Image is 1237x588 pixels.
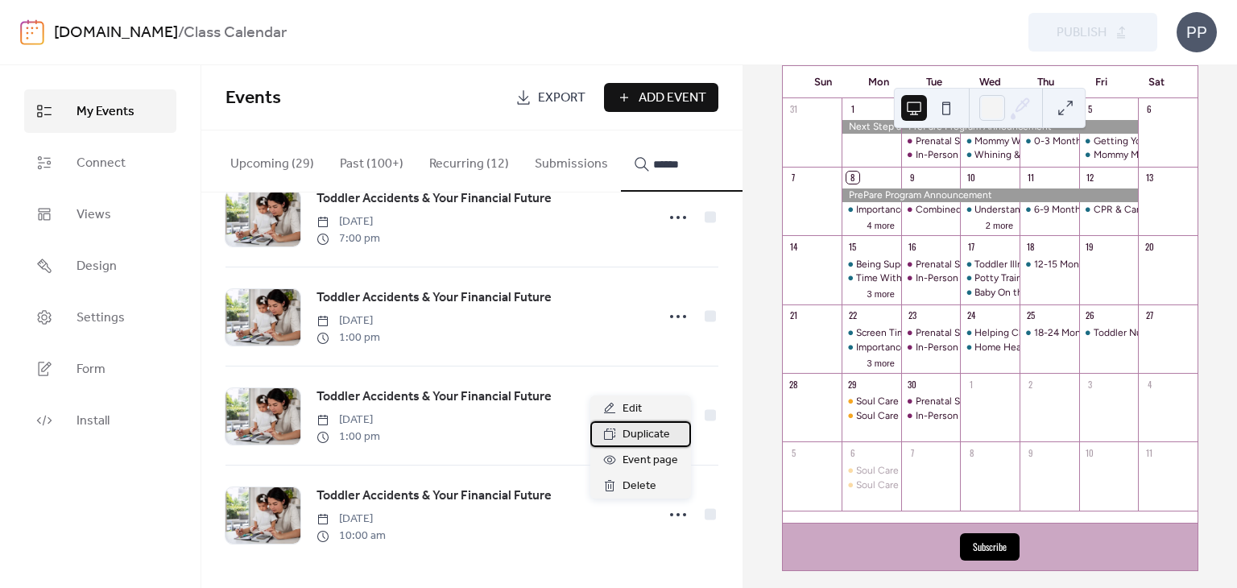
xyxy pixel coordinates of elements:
span: Toddler Accidents & Your Financial Future [316,288,552,308]
div: Prenatal Series [916,135,982,148]
span: Edit [623,400,642,419]
div: 22 [846,309,858,321]
div: Toddler Nutrition & Toddler Play [1079,326,1139,340]
a: Design [24,244,176,288]
div: Soul Care (Spiritual) Series - Doctor Dad [842,464,901,478]
div: Understanding Your Infant & Infant Accidents [974,203,1173,217]
div: Getting Your Baby to Sleep & Crying [1079,135,1139,148]
div: Mommy Work & Quality Childcare [974,135,1122,148]
div: 2 [1024,378,1036,390]
div: 4 [1143,378,1155,390]
div: Combined Prenatal Series – Labor & Delivery [916,203,1111,217]
div: 11 [1143,446,1155,458]
button: 4 more [861,217,901,231]
div: 30 [906,378,918,390]
div: In-Person Prenatal Series [916,409,1027,423]
img: logo [20,19,44,45]
div: Soul Care (Spiritual) Series - Healthy Dad [842,409,901,423]
div: 10 [1084,446,1096,458]
div: In-Person Prenatal Series [901,271,961,285]
div: 11 [1024,172,1036,184]
div: Screen Time and You & Toddler Safety [842,326,901,340]
div: 6-9 Month & 9-12 Month Infant Expectations [1034,203,1231,217]
div: 0-3 Month & 3-6 Month Infant Expectations [1020,135,1079,148]
div: Tue [907,66,962,98]
div: CPR & Car Seat Safety [1094,203,1193,217]
div: Screen Time and You & Toddler Safety [856,326,1023,340]
a: Toddler Accidents & Your Financial Future [316,387,552,408]
div: Whining & Tantrums [960,148,1020,162]
button: Past (100+) [327,130,416,190]
div: 12-15 Month & 15-18 Month Milestones [1034,258,1206,271]
div: Sun [796,66,851,98]
div: In-Person Prenatal Series [916,271,1027,285]
div: Understanding Your Infant & Infant Accidents [960,203,1020,217]
a: My Events [24,89,176,133]
div: Whining & Tantrums [974,148,1064,162]
span: Delete [623,477,656,496]
button: Submissions [522,130,621,190]
span: Export [538,89,585,108]
div: 18-24 Month & 24-36 Month Milestones [1034,326,1211,340]
button: Subscribe [960,533,1020,561]
div: Baby On the Move & Staying Out of Debt [960,286,1020,300]
div: 18-24 Month & 24-36 Month Milestones [1020,326,1079,340]
span: Views [77,205,111,225]
div: Toddler Illness & Toddler Oral Health [974,258,1135,271]
a: Toddler Accidents & Your Financial Future [316,188,552,209]
div: Being Super Mom & Credit Scores: the Good, the Bad, the Ugly [856,258,1132,271]
div: Mommy Milestones & Creating Kindness [1079,148,1139,162]
button: Recurring (12) [416,130,522,190]
a: [DOMAIN_NAME] [54,18,178,48]
span: Connect [77,154,126,173]
button: Upcoming (29) [217,130,327,190]
span: Toddler Accidents & Your Financial Future [316,487,552,506]
a: Toddler Accidents & Your Financial Future [316,486,552,507]
div: Next Step and Little Steps Closed [842,120,901,134]
div: In-Person Prenatal Series [916,148,1027,162]
a: Install [24,399,176,442]
div: Baby On the Move & Staying Out of Debt [974,286,1154,300]
a: Settings [24,296,176,339]
div: CPR & Car Seat Safety [1079,203,1139,217]
span: 1:00 pm [316,329,380,346]
div: PP [1177,12,1217,52]
div: Helping Children Process Change & Siblings [960,326,1020,340]
button: Add Event [604,83,718,112]
div: Soul Care (Spiritual) Series - Doctor Dad [842,395,901,408]
span: Install [77,412,110,431]
div: 26 [1084,309,1096,321]
span: Toddler Accidents & Your Financial Future [316,387,552,407]
div: Importance of Words & Credit Cards: Friend or Foe? [842,203,901,217]
div: Mommy Work & Quality Childcare [960,135,1020,148]
a: Connect [24,141,176,184]
div: Thu [1018,66,1074,98]
span: 1:00 pm [316,429,380,445]
div: 6 [1143,103,1155,115]
div: 8 [846,172,858,184]
div: In-Person Prenatal Series [901,341,961,354]
div: Wed [962,66,1018,98]
div: Soul Care (Spiritual) Series - Healthy Dad [842,478,901,492]
span: Form [77,360,105,379]
span: Events [225,81,281,116]
span: 7:00 pm [316,230,380,247]
span: Toddler Accidents & Your Financial Future [316,189,552,209]
div: 23 [906,309,918,321]
div: Time With [PERSON_NAME] & Words Matter: Silent Words [856,271,1115,285]
a: Views [24,193,176,236]
b: / [178,18,184,48]
div: 5 [1084,103,1096,115]
div: 13 [1143,172,1155,184]
span: [DATE] [316,313,380,329]
div: 1 [846,103,858,115]
span: Duplicate [623,425,670,445]
div: 7 [788,172,800,184]
div: 9 [1024,446,1036,458]
div: 24 [965,309,977,321]
div: 7 [906,446,918,458]
div: 28 [788,378,800,390]
div: Prenatal Series [916,395,982,408]
div: 21 [788,309,800,321]
div: Sat [1129,66,1185,98]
